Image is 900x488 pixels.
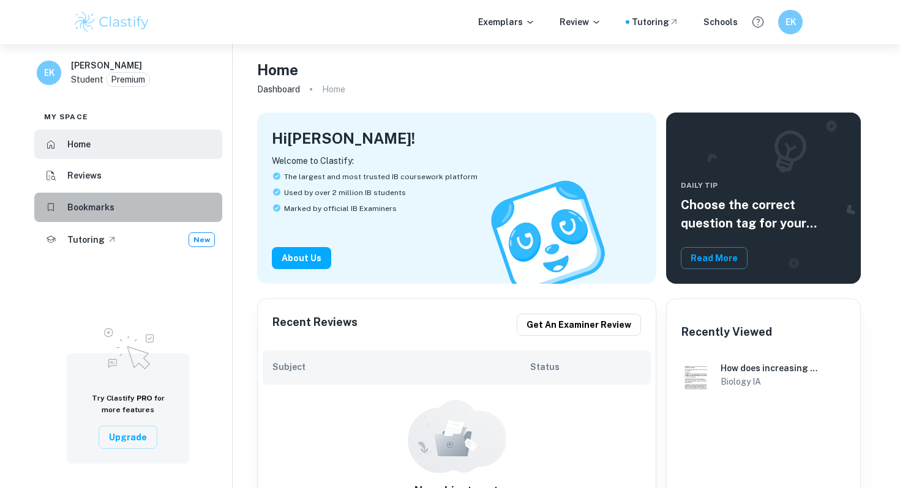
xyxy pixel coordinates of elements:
[272,360,531,374] h6: Subject
[71,73,103,86] p: Student
[272,127,415,149] h4: Hi [PERSON_NAME] !
[67,138,91,151] h6: Home
[530,360,641,374] h6: Status
[257,81,300,98] a: Dashboard
[517,314,641,336] button: Get an examiner review
[34,161,222,191] a: Reviews
[34,193,222,222] a: Bookmarks
[67,169,102,182] h6: Reviews
[677,355,850,394] a: Biology IA example thumbnail: How does increasing the concentration ofHow does increasing the con...
[42,66,56,79] h6: EK
[272,247,331,269] button: About Us
[322,83,345,96] p: Home
[681,247,748,269] button: Read More
[67,201,114,214] h6: Bookmarks
[257,59,298,81] h4: Home
[97,320,159,373] img: Upgrade to Pro
[784,15,798,29] h6: EK
[778,10,803,34] button: EK
[189,234,214,245] span: New
[284,187,406,198] span: Used by over 2 million IB students
[34,224,222,255] a: TutoringNew
[34,130,222,159] a: Home
[748,12,768,32] button: Help and Feedback
[478,15,535,29] p: Exemplars
[81,393,174,416] h6: Try Clastify for more features
[73,10,151,34] img: Clastify logo
[137,394,152,402] span: PRO
[67,233,105,246] h6: Tutoring
[681,360,711,390] img: Biology IA example thumbnail: How does increasing the concentration of
[721,375,819,388] h6: Biology IA
[44,111,88,122] span: My space
[272,314,358,336] h6: Recent Reviews
[681,323,772,341] h6: Recently Viewed
[681,180,846,191] span: Daily Tip
[284,203,397,214] span: Marked by official IB Examiners
[111,73,145,86] p: Premium
[721,361,819,375] h6: How does increasing the concentration of ethanol (0%, 5%, 10%, 15%, 20%) affect the rate of hydro...
[71,59,142,72] h6: [PERSON_NAME]
[560,15,601,29] p: Review
[272,154,642,168] p: Welcome to Clastify:
[284,171,478,182] span: The largest and most trusted IB coursework platform
[99,426,157,449] button: Upgrade
[703,15,738,29] a: Schools
[632,15,679,29] a: Tutoring
[681,196,846,232] h5: Choose the correct question tag for your coursework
